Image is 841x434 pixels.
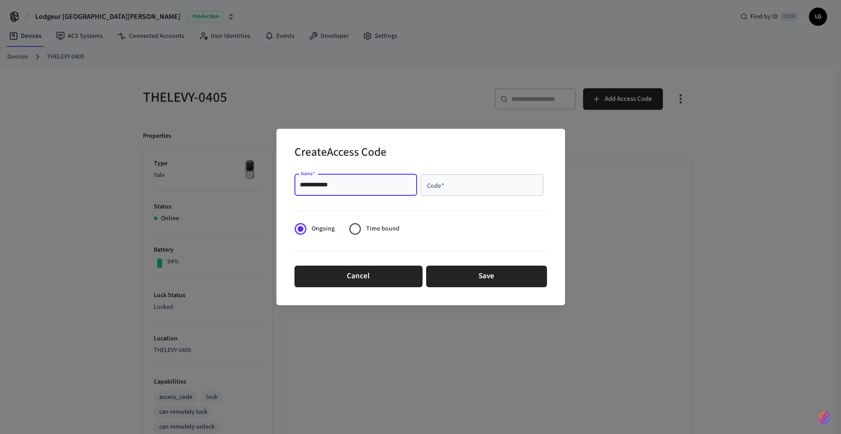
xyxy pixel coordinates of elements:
[819,411,830,425] img: SeamLogoGradient.69752ec5.svg
[294,140,386,167] h2: Create Access Code
[312,224,335,234] span: Ongoing
[366,224,400,234] span: Time bound
[426,266,547,287] button: Save
[301,170,315,177] label: Name
[294,266,423,287] button: Cancel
